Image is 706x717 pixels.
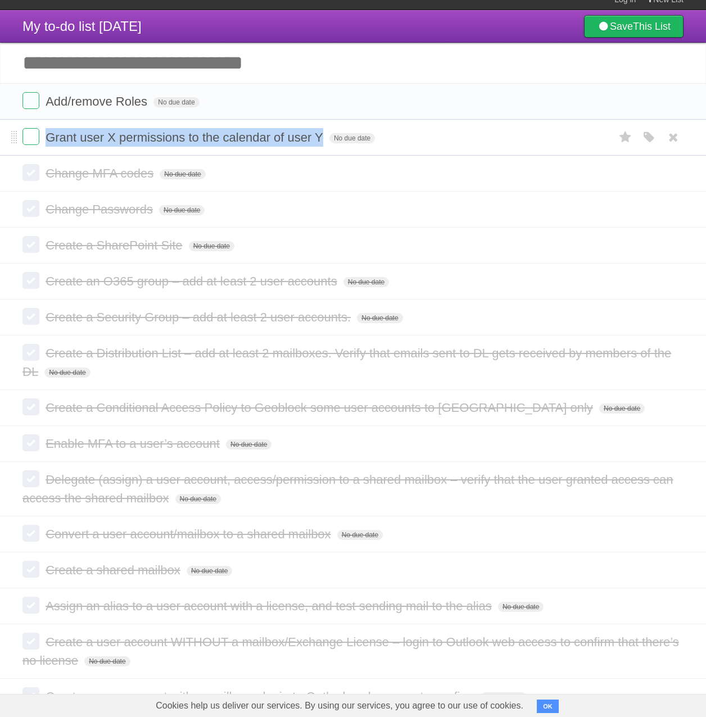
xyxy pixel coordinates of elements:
label: Done [22,164,39,181]
span: Create a Security Group – add at least 2 user accounts. [46,310,354,324]
span: Enable MFA to a user’s account [46,437,223,451]
span: Grant user X permissions to the calendar of user Y [46,130,326,144]
label: Done [22,344,39,361]
span: No due date [84,656,130,666]
label: Done [22,633,39,650]
span: My to-do list [DATE] [22,19,142,34]
span: Create a Distribution List – add at least 2 mailboxes. Verify that emails sent to DL gets receive... [22,346,671,379]
label: Done [22,200,39,217]
label: Done [22,470,39,487]
span: No due date [357,313,402,323]
button: OK [537,700,559,713]
label: Done [22,92,39,109]
label: Done [22,398,39,415]
span: Convert a user account/mailbox to a shared mailbox [46,527,333,541]
b: This List [633,21,671,32]
a: SaveThis List [584,15,684,38]
span: Add/remove Roles [46,94,150,108]
span: Create a Conditional Access Policy to Geoblock some user accounts to [GEOGRAPHIC_DATA] only [46,401,596,415]
span: No due date [44,367,90,378]
span: No due date [187,566,232,576]
label: Done [22,236,39,253]
span: Create a SharePoint Site [46,238,185,252]
label: Done [22,434,39,451]
span: No due date [160,169,205,179]
span: Delegate (assign) a user account, access/permission to a shared mailbox – verify that the user gr... [22,473,673,505]
span: No due date [189,241,234,251]
span: Cookies help us deliver our services. By using our services, you agree to our use of cookies. [144,695,535,717]
span: No due date [337,530,383,540]
span: No due date [175,494,221,504]
label: Done [22,687,39,704]
span: Change MFA codes [46,166,156,180]
span: Create a user account WITHOUT a mailbox/Exchange License – login to Outlook web access to confirm... [22,635,679,668]
span: No due date [599,403,645,414]
span: No due date [226,439,271,450]
span: No due date [153,97,199,107]
label: Done [22,128,39,145]
label: Done [22,597,39,614]
span: Create an O365 group – add at least 2 user accounts [46,274,340,288]
span: No due date [329,133,375,143]
span: No due date [481,692,526,702]
label: Done [22,308,39,325]
span: No due date [343,277,389,287]
span: Create a user account with a mailbox – login to Outlook web access to confirm [46,689,477,704]
label: Done [22,525,39,542]
span: No due date [159,205,205,215]
span: Create a shared mailbox [46,563,183,577]
span: No due date [498,602,544,612]
label: Done [22,561,39,578]
label: Done [22,272,39,289]
span: Change Passwords [46,202,156,216]
span: Assign an alias to a user account with a license, and test sending mail to the alias [46,599,495,613]
label: Star task [615,128,636,147]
